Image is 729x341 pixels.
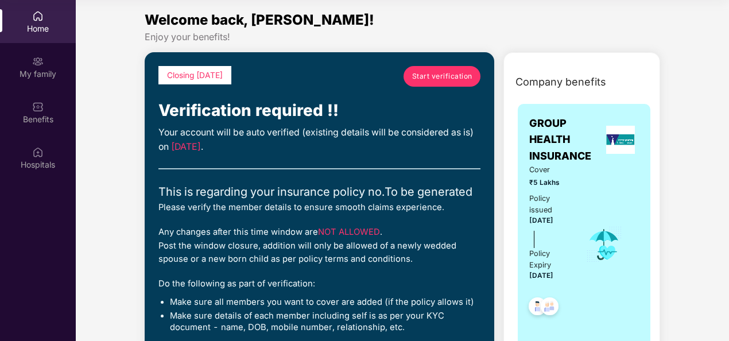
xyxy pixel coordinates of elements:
[529,272,553,280] span: [DATE]
[529,177,570,188] span: ₹5 Lakhs
[529,216,553,224] span: [DATE]
[32,10,44,22] img: svg+xml;base64,PHN2ZyBpZD0iSG9tZSIgeG1sbnM9Imh0dHA6Ly93d3cudzMub3JnLzIwMDAvc3ZnIiB3aWR0aD0iMjAiIG...
[529,193,570,216] div: Policy issued
[529,164,570,176] span: Cover
[171,141,201,152] span: [DATE]
[412,71,472,82] span: Start verification
[158,277,480,290] div: Do the following as part of verification:
[606,126,635,154] img: insurerLogo
[170,297,480,308] li: Make sure all members you want to cover are added (if the policy allows it)
[318,227,380,237] span: NOT ALLOWED
[585,226,623,263] img: icon
[145,31,660,43] div: Enjoy your benefits!
[158,98,480,123] div: Verification required !!
[404,66,480,87] a: Start verification
[170,311,480,333] li: Make sure details of each member including self is as per your KYC document - name, DOB, mobile n...
[158,126,480,154] div: Your account will be auto verified (existing details will be considered as is) on .
[515,74,606,90] span: Company benefits
[529,248,570,271] div: Policy Expiry
[32,101,44,113] img: svg+xml;base64,PHN2ZyBpZD0iQmVuZWZpdHMiIHhtbG5zPSJodHRwOi8vd3d3LnczLm9yZy8yMDAwL3N2ZyIgd2lkdGg9Ij...
[158,201,480,214] div: Please verify the member details to ensure smooth claims experience.
[158,226,480,266] div: Any changes after this time window are . Post the window closure, addition will only be allowed o...
[529,115,602,164] span: GROUP HEALTH INSURANCE
[167,71,223,80] span: Closing [DATE]
[32,146,44,158] img: svg+xml;base64,PHN2ZyBpZD0iSG9zcGl0YWxzIiB4bWxucz0iaHR0cDovL3d3dy53My5vcmcvMjAwMC9zdmciIHdpZHRoPS...
[524,294,552,322] img: svg+xml;base64,PHN2ZyB4bWxucz0iaHR0cDovL3d3dy53My5vcmcvMjAwMC9zdmciIHdpZHRoPSI0OC45NDMiIGhlaWdodD...
[32,56,44,67] img: svg+xml;base64,PHN2ZyB3aWR0aD0iMjAiIGhlaWdodD0iMjAiIHZpZXdCb3g9IjAgMCAyMCAyMCIgZmlsbD0ibm9uZSIgeG...
[145,11,374,28] span: Welcome back, [PERSON_NAME]!
[158,183,480,201] div: This is regarding your insurance policy no. To be generated
[536,294,564,322] img: svg+xml;base64,PHN2ZyB4bWxucz0iaHR0cDovL3d3dy53My5vcmcvMjAwMC9zdmciIHdpZHRoPSI0OC45NDMiIGhlaWdodD...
